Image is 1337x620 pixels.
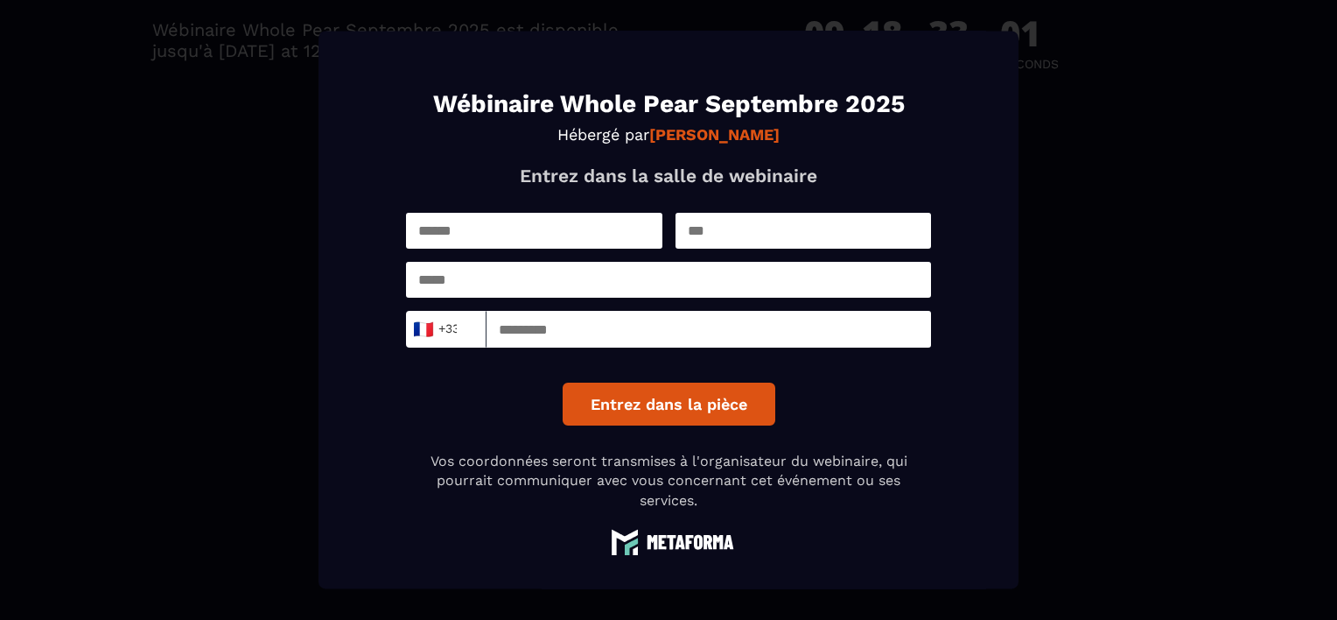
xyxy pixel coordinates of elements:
[412,317,434,342] span: 🇫🇷
[406,165,931,187] p: Entrez dans la salle de webinaire
[406,452,931,511] p: Vos coordonnées seront transmises à l'organisateur du webinaire, qui pourrait communiquer avec vo...
[563,383,775,426] button: Entrez dans la pièce
[603,529,734,556] img: logo
[406,311,486,348] div: Search for option
[649,125,780,144] strong: [PERSON_NAME]
[458,316,471,342] input: Search for option
[417,317,454,342] span: +33
[406,125,931,144] p: Hébergé par
[406,92,931,116] h1: Wébinaire Whole Pear Septembre 2025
